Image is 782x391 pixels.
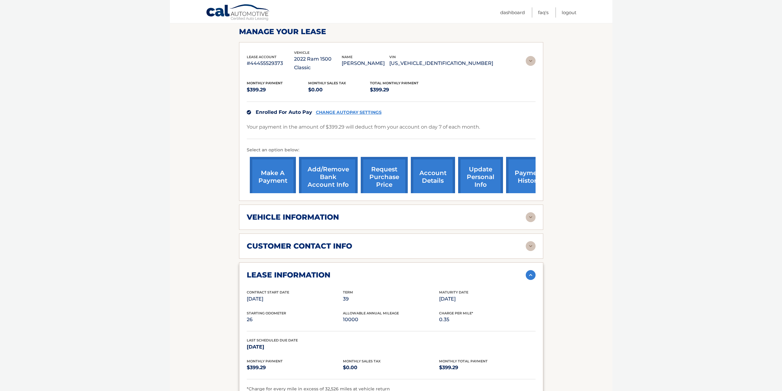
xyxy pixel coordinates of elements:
span: Term [343,290,353,294]
span: Monthly Payment [247,359,283,363]
p: 0.35 [439,315,535,324]
p: #44455529373 [247,59,294,68]
a: FAQ's [538,7,548,18]
span: Total Monthly Payment [370,81,419,85]
a: account details [411,157,455,197]
span: Last Scheduled Due Date [247,338,298,342]
h2: customer contact info [247,241,352,251]
p: 39 [343,295,439,303]
p: [US_VEHICLE_IDENTIFICATION_NUMBER] [389,59,493,68]
span: Maturity Date [439,290,468,294]
span: Monthly Total Payment [439,359,488,363]
span: Charge Per Mile* [439,311,473,315]
p: $399.29 [247,86,308,94]
a: Add/Remove bank account info [299,157,358,197]
p: Select an option below: [247,146,536,154]
p: 26 [247,315,343,324]
span: Monthly sales Tax [308,81,346,85]
p: $0.00 [308,86,370,94]
a: Dashboard [500,7,525,18]
h2: vehicle information [247,213,339,222]
img: accordion-rest.svg [526,241,536,251]
span: lease account [247,55,277,59]
span: Enrolled For Auto Pay [256,109,312,115]
img: accordion-active.svg [526,270,536,280]
a: payment history [506,157,552,197]
span: Contract Start Date [247,290,289,294]
a: update personal info [458,157,503,197]
span: Monthly Sales Tax [343,359,381,363]
span: vin [389,55,396,59]
p: $0.00 [343,363,439,372]
a: request purchase price [361,157,408,197]
p: $399.29 [439,363,535,372]
p: 10000 [343,315,439,324]
p: [DATE] [439,295,535,303]
p: $399.29 [247,363,343,372]
a: make a payment [250,157,296,197]
img: accordion-rest.svg [526,56,536,66]
p: [DATE] [247,343,343,351]
span: name [342,55,352,59]
p: [DATE] [247,295,343,303]
span: Allowable Annual Mileage [343,311,399,315]
img: accordion-rest.svg [526,212,536,222]
span: Monthly Payment [247,81,283,85]
a: Logout [562,7,576,18]
img: check.svg [247,110,251,114]
p: Your payment in the amount of $399.29 will deduct from your account on day 7 of each month. [247,123,480,131]
p: 2022 Ram 1500 Classic [294,55,342,72]
p: [PERSON_NAME] [342,59,389,68]
span: Starting Odometer [247,311,286,315]
h2: Manage Your Lease [239,27,543,36]
a: CHANGE AUTOPAY SETTINGS [316,110,382,115]
span: vehicle [294,50,309,55]
a: Cal Automotive [206,4,270,22]
p: $399.29 [370,86,432,94]
h2: lease information [247,270,330,280]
